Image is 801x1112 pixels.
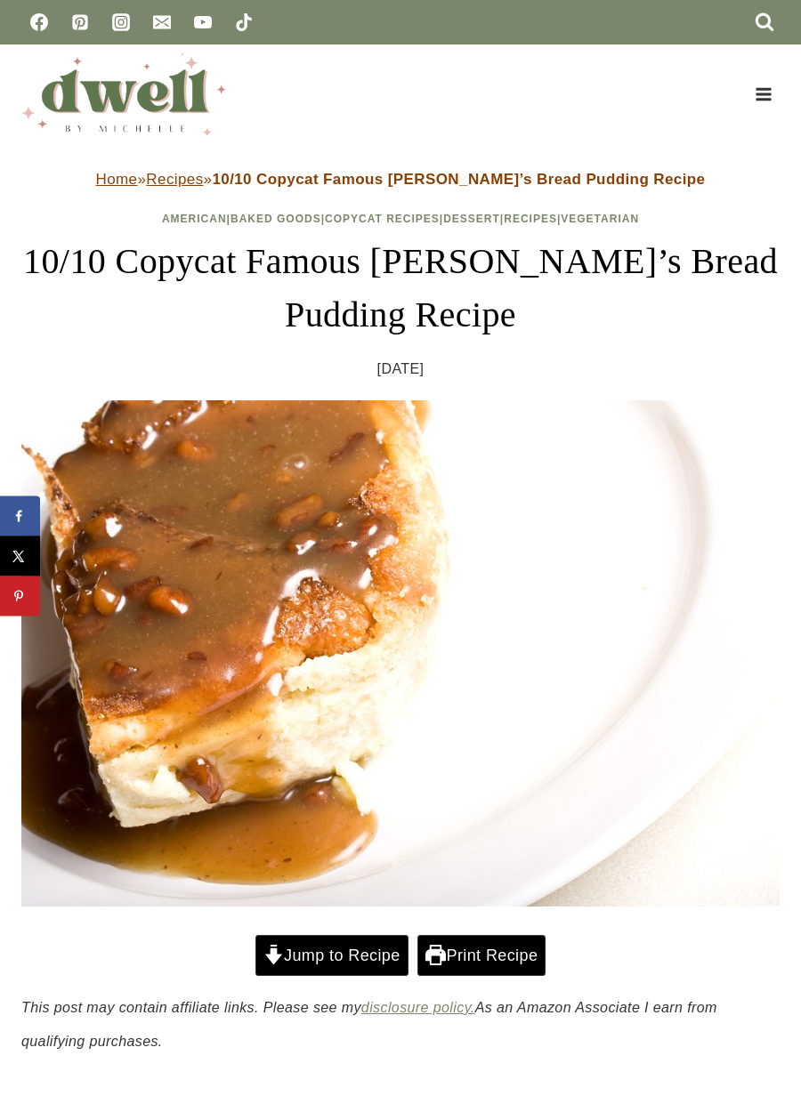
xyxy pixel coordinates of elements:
button: View Search Form [749,7,780,37]
a: Home [96,171,138,188]
img: a slice of bread pudding poured with praline sauce [21,400,780,906]
a: Recipes [146,171,203,188]
a: TikTok [226,4,262,40]
a: YouTube [185,4,221,40]
button: Open menu [747,80,780,108]
span: » » [96,171,706,188]
a: American [162,213,227,225]
a: Pinterest [62,4,98,40]
h1: 10/10 Copycat Famous [PERSON_NAME]’s Bread Pudding Recipe [21,235,780,342]
a: disclosure policy. [361,1000,475,1015]
a: Dessert [443,213,500,225]
a: Instagram [103,4,139,40]
a: Print Recipe [417,935,546,976]
a: Baked Goods [231,213,321,225]
strong: 10/10 Copycat Famous [PERSON_NAME]’s Bread Pudding Recipe [212,171,705,188]
a: Jump to Recipe [255,935,409,976]
a: Recipes [504,213,557,225]
a: Facebook [21,4,57,40]
a: Copycat Recipes [325,213,440,225]
img: DWELL by michelle [21,53,226,135]
em: This post may contain affiliate links. Please see my As an Amazon Associate I earn from qualifyin... [21,1000,717,1049]
span: | | | | | [162,213,639,225]
a: Vegetarian [561,213,639,225]
time: [DATE] [377,356,425,383]
a: Email [144,4,180,40]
